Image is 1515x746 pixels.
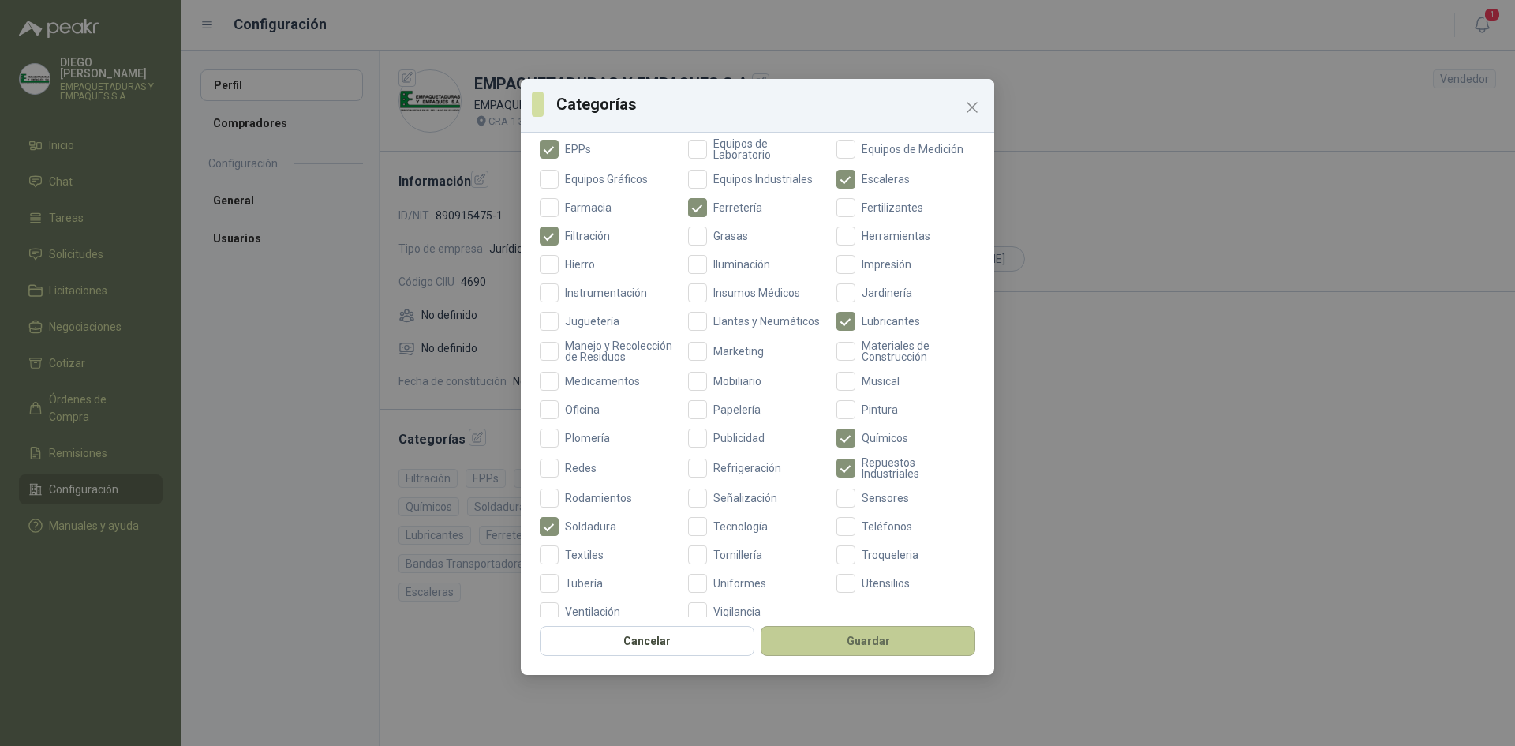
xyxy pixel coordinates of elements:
h3: Categorías [556,92,983,116]
span: Farmacia [559,202,618,213]
span: Manejo y Recolección de Residuos [559,340,679,362]
span: Vigilancia [707,606,767,617]
span: Publicidad [707,433,771,444]
span: Grasas [707,231,754,242]
span: Rodamientos [559,493,638,504]
span: Oficina [559,404,606,415]
span: Equipos Industriales [707,174,819,185]
span: Ventilación [559,606,627,617]
span: Repuestos Industriales [855,457,975,479]
span: Troqueleria [855,549,925,560]
span: Impresión [855,259,918,270]
span: Materiales de Construcción [855,340,975,362]
span: Jardinería [855,287,918,298]
span: Tornillería [707,549,769,560]
span: Lubricantes [855,316,926,327]
span: Papelería [707,404,767,415]
span: Filtración [559,231,616,242]
span: Iluminación [707,259,776,270]
span: Ferretería [707,202,769,213]
span: Utensilios [855,578,916,589]
span: Musical [855,376,906,387]
span: Mobiliario [707,376,768,387]
span: EPPs [559,144,597,155]
span: Marketing [707,346,770,357]
span: Textiles [559,549,610,560]
span: Tecnología [707,521,774,532]
span: Tubería [559,578,609,589]
span: Plomería [559,433,616,444]
span: Soldadura [559,521,623,532]
span: Químicos [855,433,915,444]
button: Guardar [761,626,975,656]
span: Fertilizantes [855,202,930,213]
span: Equipos de Laboratorio [707,138,827,160]
span: Pintura [855,404,904,415]
span: Sensores [855,493,915,504]
span: Refrigeración [707,463,787,474]
span: Medicamentos [559,376,646,387]
span: Escaleras [855,174,916,185]
span: Llantas y Neumáticos [707,316,826,327]
span: Juguetería [559,316,626,327]
span: Uniformes [707,578,772,589]
span: Herramientas [855,231,937,242]
span: Hierro [559,259,601,270]
span: Instrumentación [559,287,653,298]
span: Redes [559,463,603,474]
span: Insumos Médicos [707,287,806,298]
button: Close [959,95,985,120]
span: Señalización [707,493,784,504]
span: Equipos Gráficos [559,174,654,185]
button: Cancelar [540,626,754,656]
span: Teléfonos [855,521,918,532]
span: Equipos de Medición [855,144,970,155]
